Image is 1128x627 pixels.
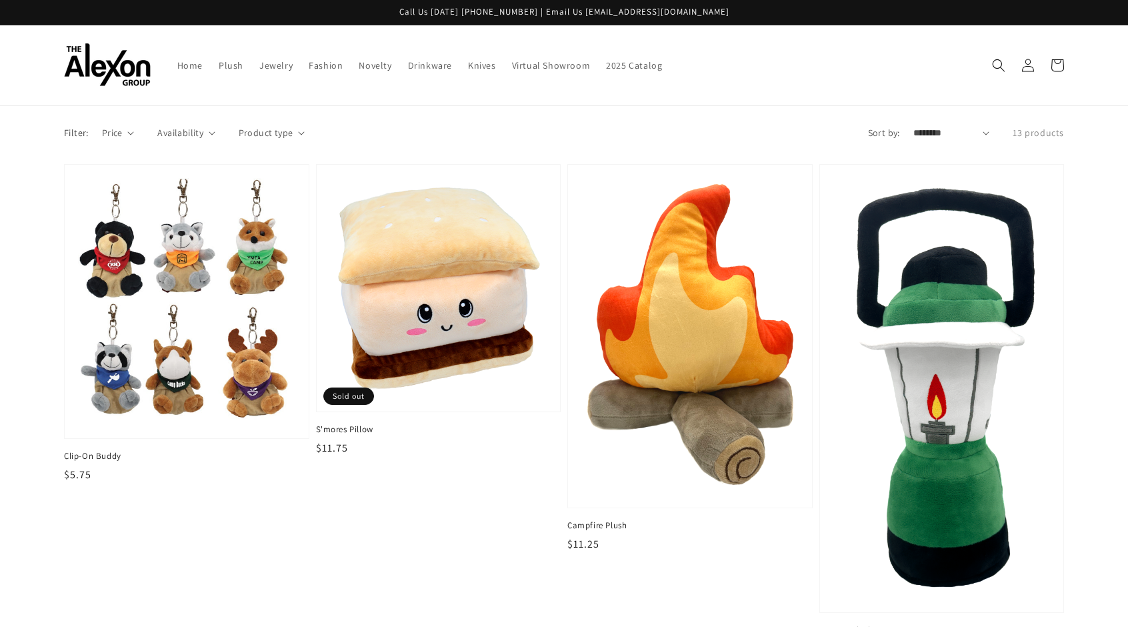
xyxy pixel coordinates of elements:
[239,126,305,140] summary: Product type
[211,51,251,79] a: Plush
[64,164,309,483] a: Clip-On Buddy Clip-On Buddy $5.75
[359,59,391,71] span: Novelty
[316,424,561,436] span: S'mores Pillow
[64,43,151,87] img: The Alexon Group
[567,164,813,552] a: Campfire Plush Campfire Plush $11.25
[157,126,203,140] span: Availability
[351,51,399,79] a: Novelty
[598,51,670,79] a: 2025 Catalog
[567,537,599,551] span: $11.25
[102,126,123,140] span: Price
[581,178,799,494] img: Campfire Plush
[309,59,343,71] span: Fashion
[102,126,135,140] summary: Price
[169,51,211,79] a: Home
[259,59,293,71] span: Jewelry
[567,520,813,532] span: Campfire Plush
[64,450,309,462] span: Clip-On Buddy
[504,51,599,79] a: Virtual Showroom
[177,59,203,71] span: Home
[316,441,348,455] span: $11.75
[330,178,547,398] img: S'mores Pillow
[64,126,89,140] p: Filter:
[400,51,460,79] a: Drinkware
[1013,126,1064,140] p: 13 products
[833,178,1051,599] img: Lantern Plush
[460,51,504,79] a: Knives
[868,126,900,140] label: Sort by:
[984,51,1013,80] summary: Search
[78,178,295,425] img: Clip-On Buddy
[219,59,243,71] span: Plush
[64,468,91,482] span: $5.75
[316,164,561,457] a: S'mores Pillow S'mores Pillow $11.75
[239,126,293,140] span: Product type
[606,59,662,71] span: 2025 Catalog
[468,59,496,71] span: Knives
[408,59,452,71] span: Drinkware
[251,51,301,79] a: Jewelry
[512,59,591,71] span: Virtual Showroom
[157,126,215,140] summary: Availability
[323,388,374,405] span: Sold out
[301,51,351,79] a: Fashion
